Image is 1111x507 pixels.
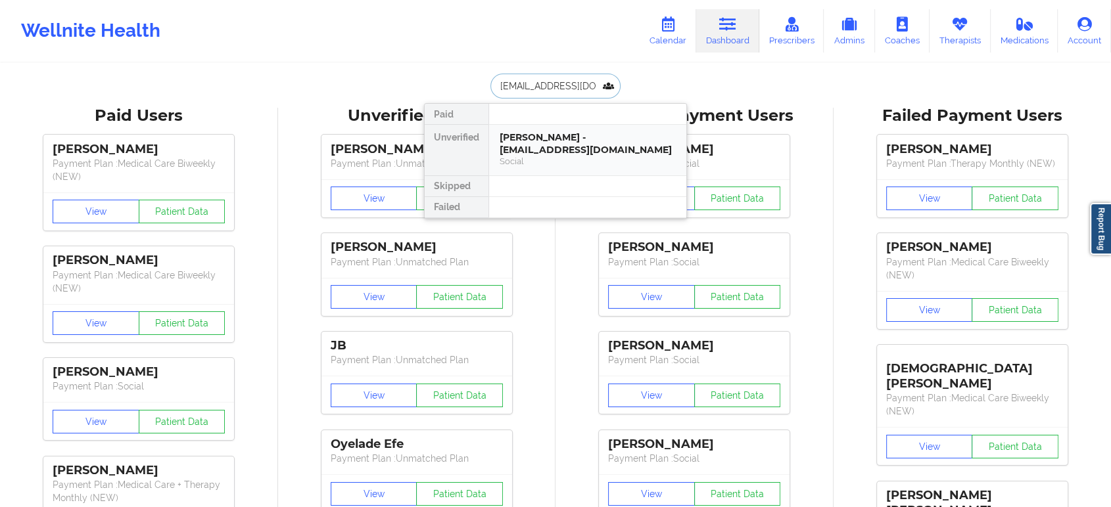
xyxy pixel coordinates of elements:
[608,240,780,255] div: [PERSON_NAME]
[53,157,225,183] p: Payment Plan : Medical Care Biweekly (NEW)
[500,156,676,167] div: Social
[608,255,780,269] p: Payment Plan : Social
[1090,203,1111,255] a: Report Bug
[331,157,503,170] p: Payment Plan : Unmatched Plan
[694,285,781,309] button: Patient Data
[53,269,225,295] p: Payment Plan : Medical Care Biweekly (NEW)
[331,482,417,506] button: View
[425,125,488,176] div: Unverified
[53,380,225,393] p: Payment Plan : Social
[886,255,1058,282] p: Payment Plan : Medical Care Biweekly (NEW)
[886,142,1058,157] div: [PERSON_NAME]
[416,285,503,309] button: Patient Data
[425,176,488,197] div: Skipped
[53,364,225,380] div: [PERSON_NAME]
[694,482,781,506] button: Patient Data
[875,9,930,53] a: Coaches
[331,452,503,465] p: Payment Plan : Unmatched Plan
[886,351,1058,391] div: [DEMOGRAPHIC_DATA][PERSON_NAME]
[416,482,503,506] button: Patient Data
[608,452,780,465] p: Payment Plan : Social
[1058,9,1111,53] a: Account
[694,187,781,210] button: Patient Data
[608,142,780,157] div: [PERSON_NAME]
[139,410,225,433] button: Patient Data
[843,106,1102,126] div: Failed Payment Users
[991,9,1058,53] a: Medications
[608,157,780,170] p: Payment Plan : Social
[53,410,139,433] button: View
[972,435,1058,458] button: Patient Data
[331,437,503,452] div: Oyelade Efe
[565,106,824,126] div: Skipped Payment Users
[331,338,503,353] div: JB
[331,285,417,309] button: View
[416,384,503,407] button: Patient Data
[694,384,781,407] button: Patient Data
[500,131,676,156] div: [PERSON_NAME] - [EMAIL_ADDRESS][DOMAIN_NAME]
[608,482,695,506] button: View
[696,9,759,53] a: Dashboard
[608,353,780,366] p: Payment Plan : Social
[886,391,1058,418] p: Payment Plan : Medical Care Biweekly (NEW)
[824,9,875,53] a: Admins
[331,142,503,157] div: [PERSON_NAME]
[139,200,225,223] button: Patient Data
[53,253,225,268] div: [PERSON_NAME]
[139,311,225,335] button: Patient Data
[886,298,973,322] button: View
[331,187,417,210] button: View
[608,285,695,309] button: View
[53,311,139,335] button: View
[425,197,488,218] div: Failed
[930,9,991,53] a: Therapists
[886,435,973,458] button: View
[886,187,973,210] button: View
[886,157,1058,170] p: Payment Plan : Therapy Monthly (NEW)
[9,106,269,126] div: Paid Users
[425,104,488,125] div: Paid
[53,478,225,504] p: Payment Plan : Medical Care + Therapy Monthly (NEW)
[331,255,503,269] p: Payment Plan : Unmatched Plan
[53,463,225,478] div: [PERSON_NAME]
[331,384,417,407] button: View
[331,240,503,255] div: [PERSON_NAME]
[53,200,139,223] button: View
[759,9,824,53] a: Prescribers
[287,106,547,126] div: Unverified Users
[886,240,1058,255] div: [PERSON_NAME]
[608,437,780,452] div: [PERSON_NAME]
[972,187,1058,210] button: Patient Data
[972,298,1058,322] button: Patient Data
[331,353,503,366] p: Payment Plan : Unmatched Plan
[416,187,503,210] button: Patient Data
[640,9,696,53] a: Calendar
[608,338,780,353] div: [PERSON_NAME]
[53,142,225,157] div: [PERSON_NAME]
[608,384,695,407] button: View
